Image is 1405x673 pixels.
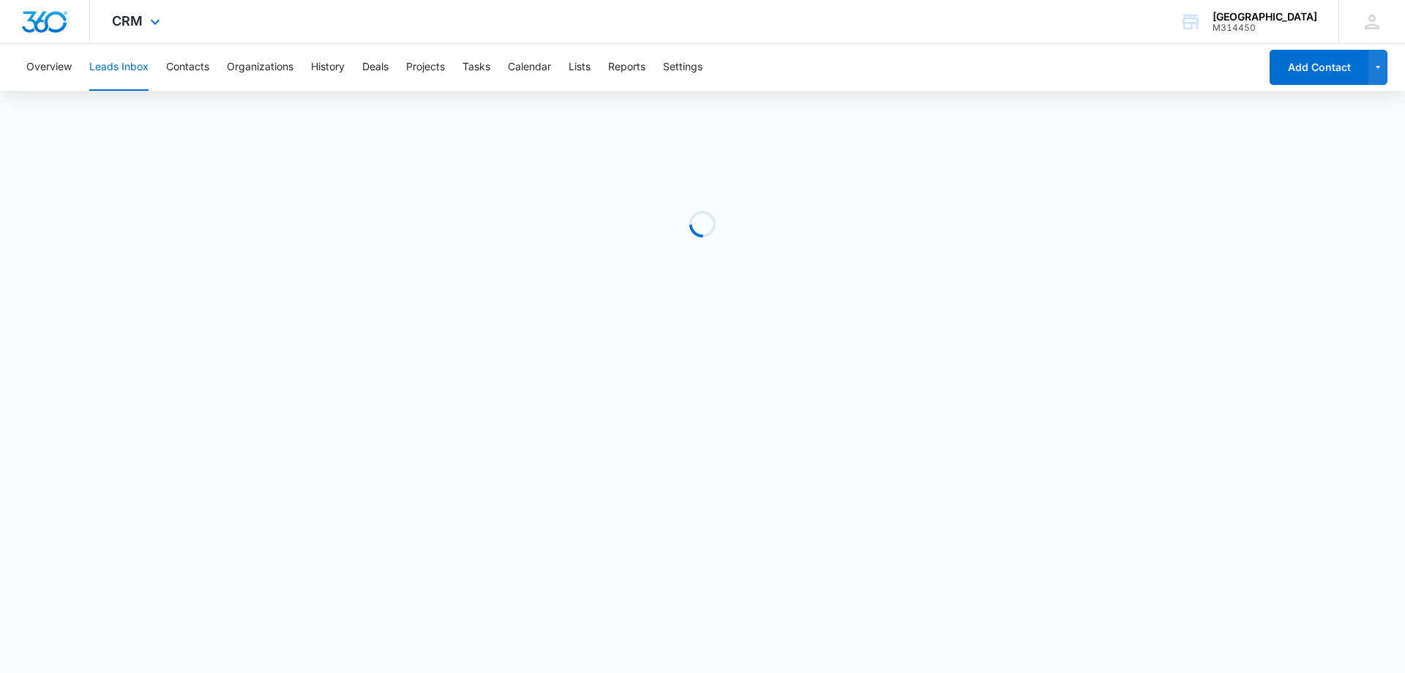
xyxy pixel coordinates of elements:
button: Lists [569,44,591,91]
div: account id [1213,23,1317,33]
button: Calendar [508,44,551,91]
button: Add Contact [1270,50,1368,85]
button: Organizations [227,44,293,91]
button: Reports [608,44,645,91]
button: Deals [362,44,389,91]
button: Contacts [166,44,209,91]
button: Settings [663,44,702,91]
button: Tasks [462,44,490,91]
span: CRM [112,13,143,29]
button: History [311,44,345,91]
button: Leads Inbox [89,44,149,91]
div: account name [1213,11,1317,23]
button: Projects [406,44,445,91]
button: Overview [26,44,72,91]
